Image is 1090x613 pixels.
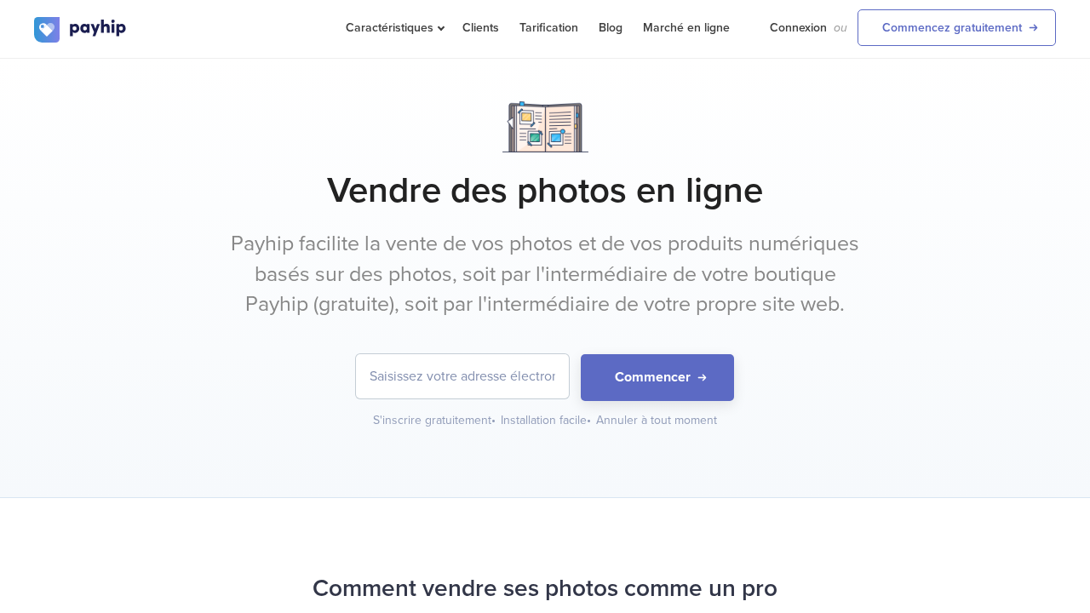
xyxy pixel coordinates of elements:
[587,413,591,427] span: •
[34,169,1056,212] h1: Vendre des photos en ligne
[491,413,496,427] span: •
[501,412,593,429] div: Installation facile
[356,354,569,398] input: Saisissez votre adresse électronique
[858,9,1056,46] a: Commencez gratuitement
[596,412,717,429] div: Annuler à tout moment
[502,101,588,152] img: Notebook.png
[581,354,734,401] button: Commencer
[34,566,1056,611] h2: Comment vendre ses photos comme un pro
[34,17,128,43] img: logo.svg
[346,20,442,35] span: Caractéristiques
[226,229,864,320] p: Payhip facilite la vente de vos photos et de vos produits numériques basés sur des photos, soit p...
[373,412,497,429] div: S'inscrire gratuitement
